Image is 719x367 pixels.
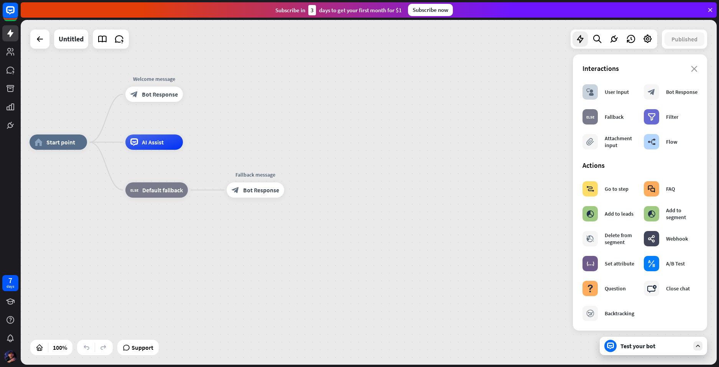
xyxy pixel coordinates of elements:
[605,285,626,292] div: Question
[586,285,594,292] i: block_question
[142,138,164,146] span: AI Assist
[666,235,688,242] div: Webhook
[648,113,656,121] i: filter
[308,5,316,15] div: 3
[648,235,655,242] i: webhooks
[586,88,594,96] i: block_user_input
[605,310,634,317] div: Backtracking
[275,5,402,15] div: Subscribe in days to get your first month for $1
[605,185,629,192] div: Go to step
[586,113,594,121] i: block_fallback
[130,90,138,98] i: block_bot_response
[605,135,636,149] div: Attachment input
[605,260,634,267] div: Set attribute
[120,75,189,83] div: Welcome message
[666,207,698,221] div: Add to segment
[605,232,636,246] div: Delete from segment
[605,88,629,95] div: User Input
[46,138,75,146] span: Start point
[582,161,698,170] div: Actions
[605,113,624,120] div: Fallback
[666,185,675,192] div: FAQ
[582,64,698,73] div: Interactions
[221,171,290,179] div: Fallback message
[648,88,655,96] i: block_bot_response
[232,186,239,194] i: block_bot_response
[243,186,279,194] span: Bot Response
[666,113,678,120] div: Filter
[586,235,594,242] i: block_delete_from_segment
[665,32,704,46] button: Published
[142,90,178,98] span: Bot Response
[648,138,656,146] i: builder_tree
[648,260,655,267] i: block_ab_testing
[691,66,698,72] i: close
[8,277,12,284] div: 7
[51,341,69,354] div: 100%
[130,186,138,194] i: block_fallback
[666,88,698,95] div: Bot Response
[6,3,29,26] button: Open LiveChat chat widget
[586,260,594,267] i: block_set_attribute
[59,29,84,49] div: Untitled
[605,210,633,217] div: Add to leads
[408,4,453,16] div: Subscribe now
[620,342,689,350] div: Test your bot
[586,210,594,218] i: block_add_to_segment
[586,185,594,193] i: block_goto
[648,210,655,218] i: block_add_to_segment
[647,285,656,292] i: block_close_chat
[132,341,153,354] span: Support
[648,185,655,193] i: block_faq
[7,284,14,289] div: days
[586,138,594,146] i: block_attachment
[2,275,18,291] a: 7 days
[666,260,685,267] div: A/B Test
[35,138,43,146] i: home_2
[586,310,594,317] i: block_backtracking
[142,186,183,194] span: Default fallback
[666,138,677,145] div: Flow
[666,285,690,292] div: Close chat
